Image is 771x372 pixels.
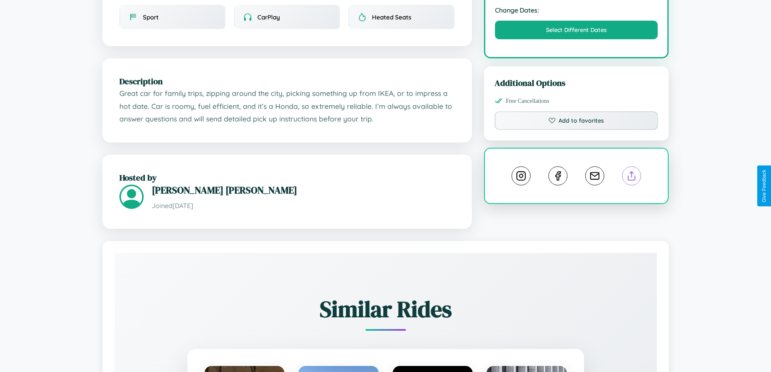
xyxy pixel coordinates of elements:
[495,111,658,130] button: Add to favorites
[143,13,159,21] span: Sport
[761,170,767,202] div: Give Feedback
[372,13,411,21] span: Heated Seats
[119,172,455,183] h2: Hosted by
[143,293,629,325] h2: Similar Rides
[119,75,455,87] h2: Description
[495,6,658,14] strong: Change Dates:
[506,98,550,104] span: Free Cancellations
[495,77,658,89] h3: Additional Options
[257,13,280,21] span: CarPlay
[119,87,455,125] p: Great car for family trips, zipping around the city, picking something up from IKEA, or to impres...
[495,21,658,39] button: Select Different Dates
[152,183,455,197] h3: [PERSON_NAME] [PERSON_NAME]
[152,200,455,212] p: Joined [DATE]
